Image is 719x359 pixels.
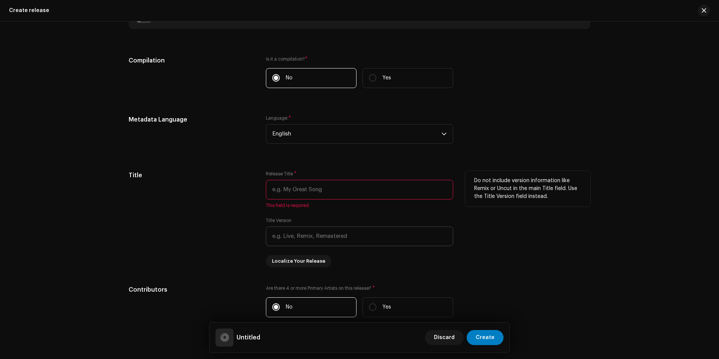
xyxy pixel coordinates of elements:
[129,285,254,294] h5: Contributors
[266,171,297,177] label: Release Title
[266,180,453,199] input: e.g. My Great Song
[286,74,293,82] p: No
[129,56,254,65] h5: Compilation
[266,56,453,62] label: Is it a compilation?
[382,303,391,311] p: Yes
[272,254,325,269] span: Localize Your Release
[237,333,260,342] h5: Untitled
[467,330,504,345] button: Create
[434,330,455,345] span: Discard
[266,285,453,291] label: Are there 4 or more Primary Artists on this release?
[129,171,254,180] h5: Title
[425,330,464,345] button: Discard
[266,218,291,224] label: Title Version
[272,125,441,143] span: English
[476,330,495,345] span: Create
[266,255,331,267] button: Localize Your Release
[266,202,453,208] span: This field is required.
[441,125,447,143] div: dropdown trigger
[382,74,391,82] p: Yes
[129,115,254,124] h5: Metadata Language
[474,177,581,201] p: Do not include version information like Remix or Uncut in the main Title field. Use the Title Ver...
[266,115,291,121] label: Language
[266,227,453,246] input: e.g. Live, Remix, Remastered
[286,303,293,311] p: No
